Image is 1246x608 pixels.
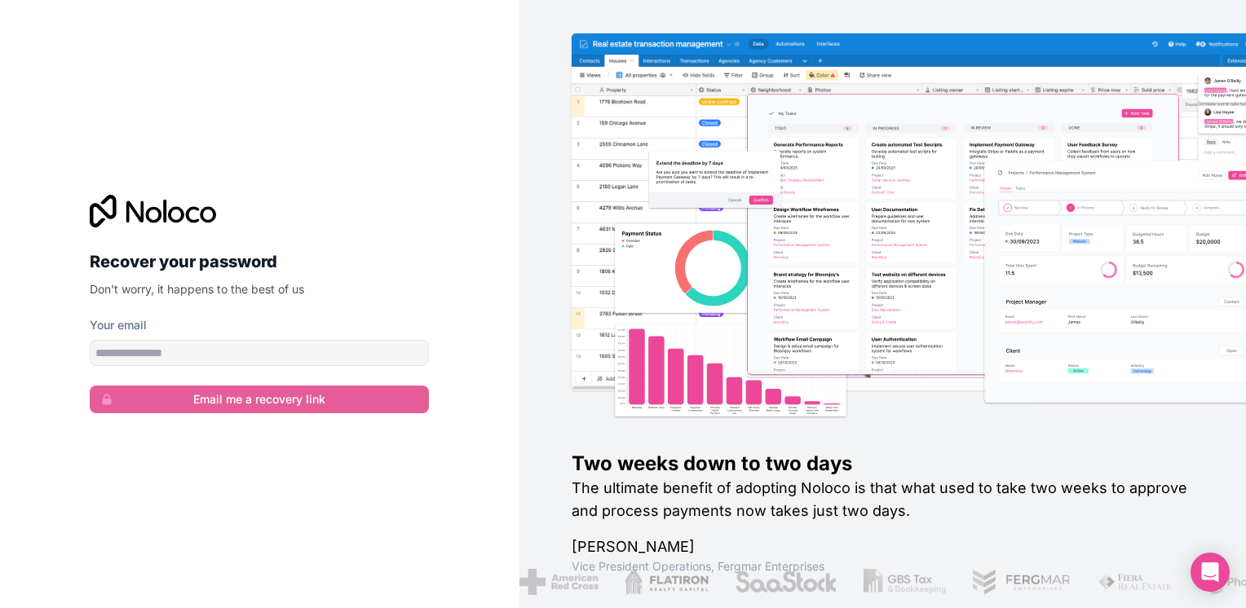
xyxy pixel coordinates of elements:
p: Don't worry, it happens to the best of us [90,281,429,297]
h1: Vice President Operations , Fergmar Enterprises [572,558,1194,575]
img: /assets/fiera-fwj2N5v4.png [1098,569,1174,595]
label: Your email [90,317,147,333]
img: /assets/fergmar-CudnrXN5.png [972,569,1071,595]
h2: The ultimate benefit of adopting Noloco is that what used to take two weeks to approve and proces... [572,477,1194,522]
input: email [90,340,429,366]
img: /assets/gbstax-C-GtDUiK.png [864,569,947,595]
button: Email me a recovery link [90,386,429,413]
h2: Recover your password [90,247,429,276]
img: /assets/american-red-cross-BAupjrZR.png [519,569,599,595]
img: /assets/saastock-C6Zbiodz.png [735,569,837,595]
h1: [PERSON_NAME] [572,535,1194,558]
div: Open Intercom Messenger [1191,553,1230,592]
img: /assets/flatiron-C8eUkumj.png [625,569,709,595]
h1: Two weeks down to two days [572,451,1194,477]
